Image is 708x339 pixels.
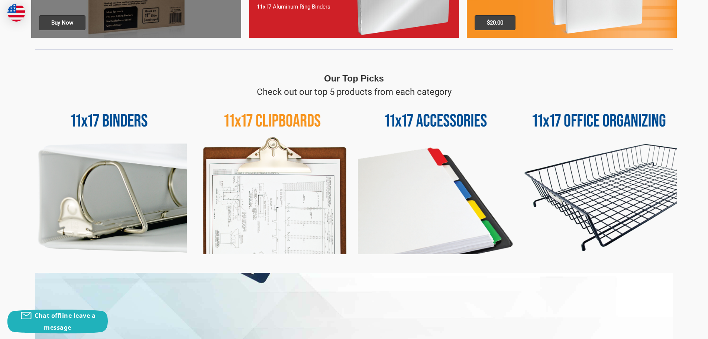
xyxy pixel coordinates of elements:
[521,99,677,255] img: 11x17 Office Organizing
[475,15,515,30] span: $20.00
[324,72,384,85] p: Our Top Picks
[257,85,452,99] p: Check out our top 5 products from each category
[358,99,514,255] img: 11x17 Accessories
[39,15,85,30] span: Buy Now
[195,99,350,255] img: 11x17 Clipboards
[7,4,25,22] img: duty and tax information for United States
[31,99,187,255] img: 11x17 Binders
[257,3,451,11] p: 11x17 Aluminum Ring Binders
[35,311,96,332] span: Chat offline leave a message
[7,310,108,333] button: Chat offline leave a message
